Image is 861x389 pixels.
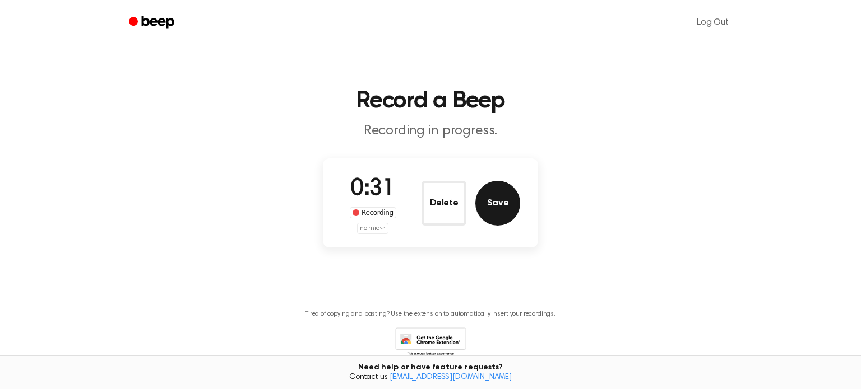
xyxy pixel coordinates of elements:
[686,9,740,36] a: Log Out
[475,181,520,226] button: Save Audio Record
[121,12,184,34] a: Beep
[360,223,379,233] span: no mic
[422,181,466,226] button: Delete Audio Record
[143,90,717,113] h1: Record a Beep
[390,373,512,381] a: [EMAIL_ADDRESS][DOMAIN_NAME]
[305,310,556,318] p: Tired of copying and pasting? Use the extension to automatically insert your recordings.
[215,122,646,140] p: Recording in progress.
[357,223,388,234] button: no mic
[350,177,395,201] span: 0:31
[350,207,396,218] div: Recording
[7,373,854,383] span: Contact us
